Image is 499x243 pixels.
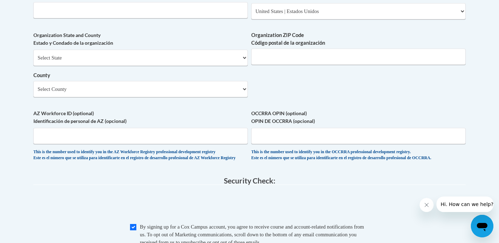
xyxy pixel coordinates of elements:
[33,31,248,47] label: Organization State and County Estado y Condado de la organización
[33,110,248,125] label: AZ Workforce ID (optional) Identificación de personal de AZ (opcional)
[196,192,303,219] iframe: reCAPTCHA
[251,49,466,65] input: Metadata input
[251,110,466,125] label: OCCRRA OPIN (optional) OPIN DE OCCRRA (opcional)
[471,215,493,237] iframe: Button to launch messaging window
[251,149,466,161] div: This is the number used to identify you in the OCCRRA professional development registry. Este es ...
[33,71,248,79] label: County
[33,2,248,18] input: Metadata input
[33,149,248,161] div: This is the number used to identify you in the AZ Workforce Registry professional development reg...
[420,198,434,212] iframe: Close message
[224,176,276,185] span: Security Check:
[251,31,466,47] label: Organization ZIP Code Código postal de la organización
[436,197,493,212] iframe: Message from company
